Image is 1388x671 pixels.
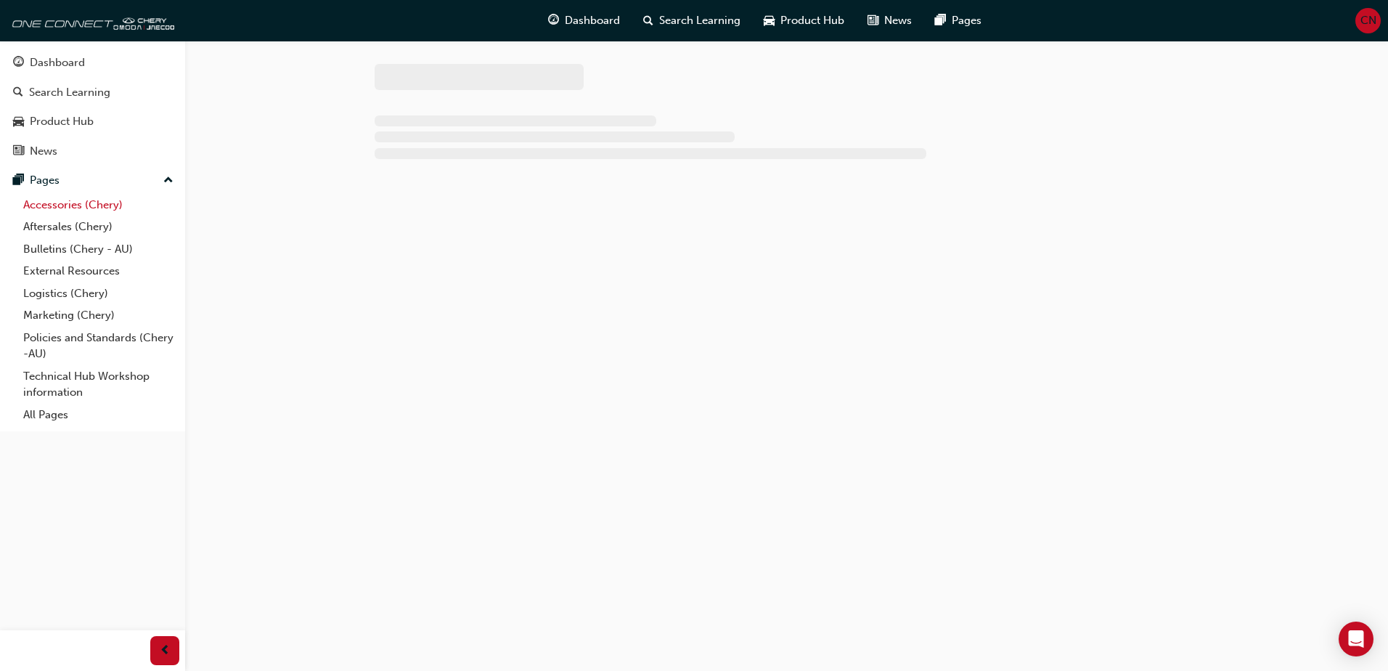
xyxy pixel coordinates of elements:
[13,115,24,129] span: car-icon
[643,12,653,30] span: search-icon
[17,260,179,282] a: External Resources
[952,12,981,29] span: Pages
[17,404,179,426] a: All Pages
[6,167,179,194] button: Pages
[17,304,179,327] a: Marketing (Chery)
[764,12,775,30] span: car-icon
[17,327,179,365] a: Policies and Standards (Chery -AU)
[13,57,24,70] span: guage-icon
[6,108,179,135] a: Product Hub
[17,238,179,261] a: Bulletins (Chery - AU)
[752,6,856,36] a: car-iconProduct Hub
[7,6,174,35] img: oneconnect
[565,12,620,29] span: Dashboard
[935,12,946,30] span: pages-icon
[13,86,23,99] span: search-icon
[548,12,559,30] span: guage-icon
[780,12,844,29] span: Product Hub
[30,172,60,189] div: Pages
[6,46,179,167] button: DashboardSearch LearningProduct HubNews
[6,79,179,106] a: Search Learning
[17,282,179,305] a: Logistics (Chery)
[30,143,57,160] div: News
[536,6,632,36] a: guage-iconDashboard
[29,84,110,101] div: Search Learning
[1360,12,1376,29] span: CN
[867,12,878,30] span: news-icon
[856,6,923,36] a: news-iconNews
[163,171,173,190] span: up-icon
[6,138,179,165] a: News
[17,365,179,404] a: Technical Hub Workshop information
[6,49,179,76] a: Dashboard
[1339,622,1373,656] div: Open Intercom Messenger
[659,12,740,29] span: Search Learning
[30,113,94,130] div: Product Hub
[160,642,171,660] span: prev-icon
[17,194,179,216] a: Accessories (Chery)
[17,216,179,238] a: Aftersales (Chery)
[884,12,912,29] span: News
[1355,8,1381,33] button: CN
[13,174,24,187] span: pages-icon
[632,6,752,36] a: search-iconSearch Learning
[923,6,993,36] a: pages-iconPages
[13,145,24,158] span: news-icon
[30,54,85,71] div: Dashboard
